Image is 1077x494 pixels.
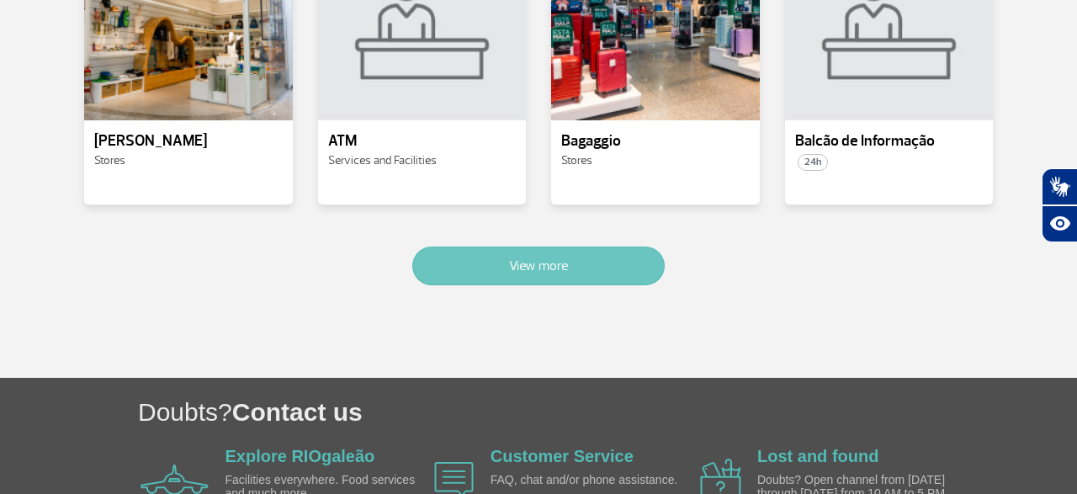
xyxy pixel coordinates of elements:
button: Abrir recursos assistivos. [1042,205,1077,242]
p: ATM [328,133,517,150]
a: Lost and found [757,447,878,465]
p: Bagaggio [561,133,750,150]
p: Balcão de Informação [795,133,984,150]
p: FAQ, chat and/or phone assistance. [491,474,684,486]
a: Customer Service [491,447,634,465]
span: Stores [561,153,592,167]
h1: Doubts? [138,395,1077,429]
p: [PERSON_NAME] [94,133,283,150]
button: View more [412,247,665,285]
span: Contact us [232,398,363,426]
button: Abrir tradutor de língua de sinais. [1042,168,1077,205]
span: Services and Facilities [328,153,437,167]
a: Explore RIOgaleão [225,447,375,465]
span: 24h [798,154,828,171]
div: Plugin de acessibilidade da Hand Talk. [1042,168,1077,242]
span: Stores [94,153,125,167]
